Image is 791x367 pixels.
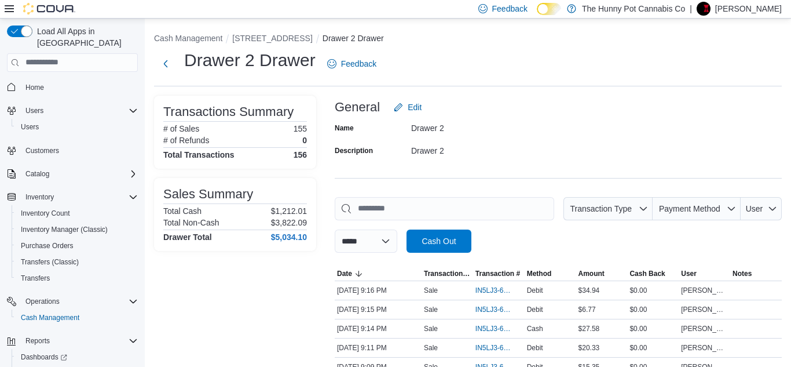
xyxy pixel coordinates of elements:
[16,271,54,285] a: Transfers
[2,333,142,349] button: Reports
[659,204,720,213] span: Payment Method
[424,343,438,353] p: Sale
[163,218,219,227] h6: Total Non-Cash
[163,150,235,159] h4: Total Transactions
[23,3,75,14] img: Cova
[681,305,728,314] span: [PERSON_NAME]
[679,267,730,281] button: User
[411,141,566,155] div: Drawer 2
[25,106,43,115] span: Users
[16,350,138,364] span: Dashboards
[21,104,48,118] button: Users
[337,269,352,278] span: Date
[12,349,142,365] a: Dashboards
[475,305,511,314] span: IN5LJ3-6152939
[422,235,456,247] span: Cash Out
[294,124,307,133] p: 155
[2,166,142,182] button: Catalog
[422,267,473,281] button: Transaction Type
[12,221,142,238] button: Inventory Manager (Classic)
[527,269,552,278] span: Method
[525,267,576,281] button: Method
[475,284,522,297] button: IN5LJ3-6152954
[163,105,294,119] h3: Transactions Summary
[184,49,316,72] h1: Drawer 2 Drawer
[681,343,728,353] span: [PERSON_NAME]
[2,142,142,159] button: Customers
[2,293,142,310] button: Operations
[16,206,75,220] a: Inventory Count
[424,305,438,314] p: Sale
[16,223,112,237] a: Inventory Manager (Classic)
[746,204,763,213] span: User
[335,146,373,155] label: Description
[16,255,138,269] span: Transfers (Classic)
[627,267,679,281] button: Cash Back
[21,334,138,348] span: Reports
[21,190,58,204] button: Inventory
[12,119,142,135] button: Users
[21,313,79,322] span: Cash Management
[21,225,108,234] span: Inventory Manager (Classic)
[681,286,728,295] span: [PERSON_NAME]
[475,322,522,336] button: IN5LJ3-6152927
[576,267,628,281] button: Amount
[475,286,511,295] span: IN5LJ3-6152954
[21,257,79,267] span: Transfers (Classic)
[335,322,422,336] div: [DATE] 9:14 PM
[424,324,438,333] p: Sale
[475,269,520,278] span: Transaction #
[473,267,525,281] button: Transaction #
[25,146,59,155] span: Customers
[335,197,554,220] input: This is a search bar. As you type, the results lower in the page will automatically filter.
[681,269,697,278] span: User
[582,2,685,16] p: The Hunny Pot Cannabis Co
[271,232,307,242] h4: $5,034.10
[627,322,679,336] div: $0.00
[527,305,543,314] span: Debit
[16,120,138,134] span: Users
[163,124,199,133] h6: # of Sales
[25,297,60,306] span: Operations
[163,206,202,216] h6: Total Cash
[271,206,307,216] p: $1,212.01
[697,2,711,16] div: Abirami Asohan
[21,295,64,308] button: Operations
[21,334,54,348] button: Reports
[12,254,142,270] button: Transfers (Classic)
[21,241,74,250] span: Purchase Orders
[32,26,138,49] span: Load All Apps in [GEOGRAPHIC_DATA]
[527,343,543,353] span: Debit
[232,34,312,43] button: [STREET_ADDRESS]
[475,341,522,355] button: IN5LJ3-6152911
[335,100,380,114] h3: General
[25,169,49,179] span: Catalog
[335,284,422,297] div: [DATE] 9:16 PM
[578,324,600,333] span: $27.58
[627,303,679,317] div: $0.00
[21,143,138,158] span: Customers
[527,286,543,295] span: Debit
[154,52,177,75] button: Next
[653,197,741,220] button: Payment Method
[12,310,142,326] button: Cash Management
[16,239,78,253] a: Purchase Orders
[323,52,381,75] a: Feedback
[424,269,471,278] span: Transaction Type
[424,286,438,295] p: Sale
[408,101,422,113] span: Edit
[2,189,142,205] button: Inventory
[21,167,54,181] button: Catalog
[537,3,561,15] input: Dark Mode
[578,286,600,295] span: $34.94
[733,269,752,278] span: Notes
[154,32,782,46] nav: An example of EuiBreadcrumbs
[16,206,138,220] span: Inventory Count
[16,239,138,253] span: Purchase Orders
[21,167,138,181] span: Catalog
[715,2,782,16] p: [PERSON_NAME]
[690,2,692,16] p: |
[21,81,49,95] a: Home
[475,303,522,317] button: IN5LJ3-6152939
[578,269,605,278] span: Amount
